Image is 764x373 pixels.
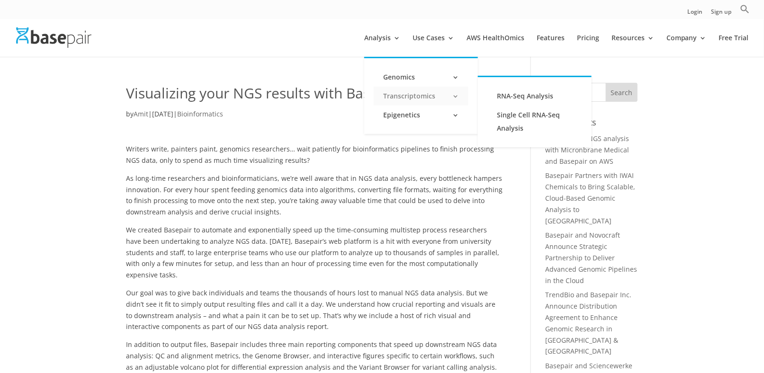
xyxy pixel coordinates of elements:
[153,109,174,118] span: [DATE]
[545,134,629,166] a: Streamline mNGS analysis with Micronbrane Medical and Basepair on AWS
[126,173,503,224] p: As long-time researchers and bioinformaticians, we’re well aware that in NGS data analysis, every...
[487,87,582,106] a: RNA-Seq Analysis
[719,35,749,57] a: Free Trial
[611,35,654,57] a: Resources
[688,9,703,19] a: Login
[545,171,635,225] a: Basepair Partners with IWAI Chemicals to Bring Scalable, Cloud-Based Genomic Analysis to [GEOGRAP...
[126,143,503,173] p: Writers write, painters paint, genomics researchers… wait patiently for bioinformatics pipelines ...
[740,4,750,14] svg: Search
[134,109,149,118] a: Amit
[537,35,565,57] a: Features
[374,106,468,124] a: Epigenetics
[126,287,503,339] p: Our goal was to give back individuals and teams the thousands of hours lost to manual NGS data an...
[711,9,732,19] a: Sign up
[577,35,599,57] a: Pricing
[364,35,400,57] a: Analysis
[126,224,503,287] p: We created Basepair to automate and exponentially speed up the time-consuming multistep process r...
[374,68,468,87] a: Genomics
[467,35,524,57] a: AWS HealthOmics
[126,83,503,108] h1: Visualizing your NGS results with Basepair
[126,108,503,127] p: by | |
[740,4,750,19] a: Search Icon Link
[717,326,753,362] iframe: Drift Widget Chat Controller
[666,35,707,57] a: Company
[545,231,637,284] a: Basepair and Novocraft Announce Strategic Partnership to Deliver Advanced Genomic Pipelines in th...
[374,87,468,106] a: Transcriptomics
[606,83,638,102] input: Search
[413,35,454,57] a: Use Cases
[545,290,631,355] a: TrendBio and Basepair Inc. Announce Distribution Agreement to Enhance Genomic Research in [GEOGRA...
[487,106,582,138] a: Single Cell RNA-Seq Analysis
[178,109,224,118] a: Bioinformatics
[16,27,91,48] img: Basepair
